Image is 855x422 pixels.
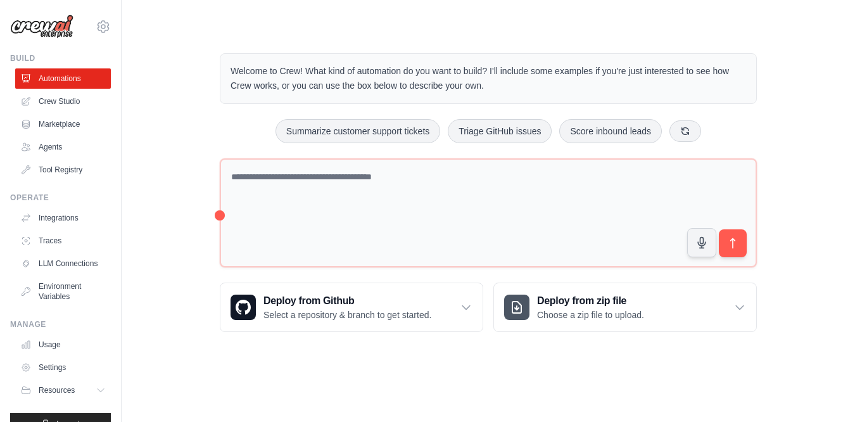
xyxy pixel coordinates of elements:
[263,309,431,321] p: Select a repository & branch to get started.
[15,231,111,251] a: Traces
[10,15,73,39] img: Logo
[15,91,111,112] a: Crew Studio
[10,319,111,329] div: Manage
[448,119,552,143] button: Triage GitHub issues
[15,114,111,134] a: Marketplace
[10,193,111,203] div: Operate
[537,309,644,321] p: Choose a zip file to upload.
[559,119,662,143] button: Score inbound leads
[275,119,440,143] button: Summarize customer support tickets
[15,335,111,355] a: Usage
[15,253,111,274] a: LLM Connections
[15,357,111,378] a: Settings
[15,160,111,180] a: Tool Registry
[15,380,111,400] button: Resources
[537,293,644,309] h3: Deploy from zip file
[10,53,111,63] div: Build
[15,137,111,157] a: Agents
[15,68,111,89] a: Automations
[15,276,111,307] a: Environment Variables
[263,293,431,309] h3: Deploy from Github
[231,64,746,93] p: Welcome to Crew! What kind of automation do you want to build? I'll include some examples if you'...
[15,208,111,228] a: Integrations
[39,385,75,395] span: Resources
